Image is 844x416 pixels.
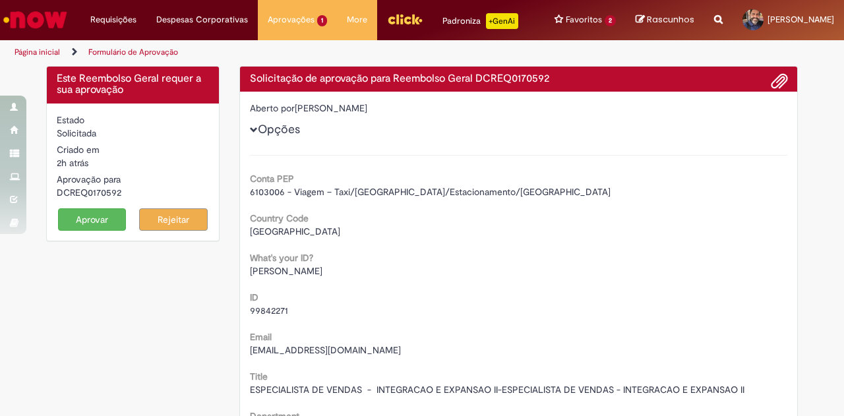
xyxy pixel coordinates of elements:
button: Rejeitar [139,208,208,231]
span: Requisições [90,13,136,26]
h4: Este Reembolso Geral requer a sua aprovação [57,73,209,96]
img: ServiceNow [1,7,69,33]
span: 2 [605,15,616,26]
b: Title [250,371,268,382]
span: ESPECIALISTA DE VENDAS - INTEGRACAO E EXPANSAO II-ESPECIALISTA DE VENDAS - INTEGRACAO E EXPANSAO II [250,384,744,396]
b: What's your ID? [250,252,313,264]
span: [PERSON_NAME] [768,14,834,25]
span: 2h atrás [57,157,88,169]
button: Aprovar [58,208,127,231]
b: Country Code [250,212,309,224]
span: Despesas Corporativas [156,13,248,26]
span: 1 [317,15,327,26]
span: Favoritos [566,13,602,26]
time: 29/09/2025 08:49:53 [57,157,88,169]
div: DCREQ0170592 [57,186,209,199]
label: Aprovação para [57,173,121,186]
a: Rascunhos [636,14,694,26]
label: Criado em [57,143,100,156]
span: More [347,13,367,26]
b: Conta PEP [250,173,294,185]
div: [PERSON_NAME] [250,102,788,118]
label: Estado [57,113,84,127]
label: Aberto por [250,102,295,115]
ul: Trilhas de página [10,40,553,65]
h4: Solicitação de aprovação para Reembolso Geral DCREQ0170592 [250,73,788,85]
span: 6103006 - Viagem – Taxi/[GEOGRAPHIC_DATA]/Estacionamento/[GEOGRAPHIC_DATA] [250,186,611,198]
span: [EMAIL_ADDRESS][DOMAIN_NAME] [250,344,401,356]
span: 99842271 [250,305,288,316]
p: +GenAi [486,13,518,29]
span: [GEOGRAPHIC_DATA] [250,225,340,237]
a: Página inicial [15,47,60,57]
b: Email [250,331,272,343]
div: 29/09/2025 08:49:53 [57,156,209,169]
span: Aprovações [268,13,315,26]
span: Rascunhos [647,13,694,26]
span: [PERSON_NAME] [250,265,322,277]
a: Formulário de Aprovação [88,47,178,57]
div: Solicitada [57,127,209,140]
img: click_logo_yellow_360x200.png [387,9,423,29]
div: Padroniza [442,13,518,29]
b: ID [250,291,258,303]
